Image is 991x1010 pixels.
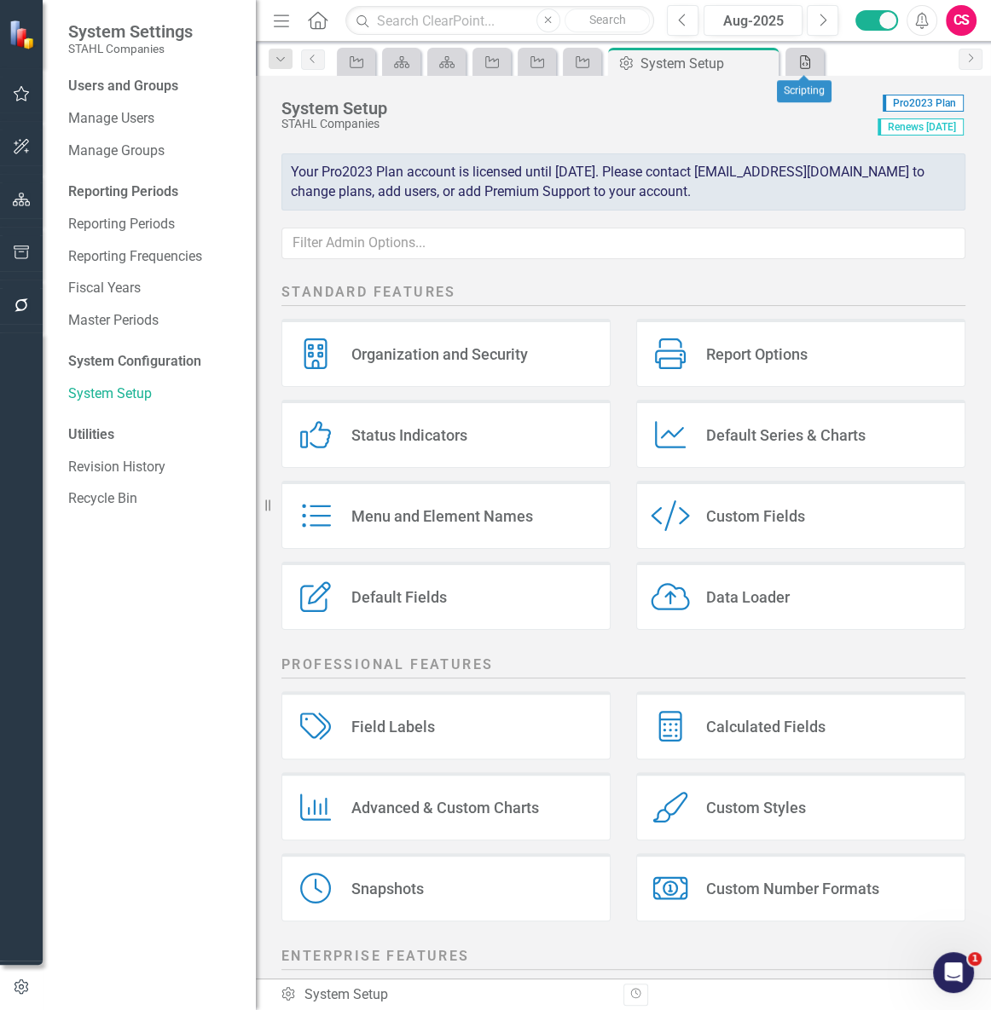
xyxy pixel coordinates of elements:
iframe: Intercom live chat [933,952,974,993]
div: System Setup [640,53,774,74]
div: Data Loader [706,587,790,607]
span: Search [588,13,625,26]
div: Default Series & Charts [706,425,866,445]
div: Utilities [68,425,239,445]
div: Report Options [706,344,808,364]
a: Revision History [68,458,239,477]
a: Reporting Periods [68,215,239,234]
a: Fiscal Years [68,279,239,298]
div: Field Labels [351,717,435,736]
button: CS [946,5,977,36]
div: Custom Number Formats [706,879,879,898]
div: STAHL Companies [281,118,869,130]
div: Status Indicators [351,425,467,445]
div: Organization and Security [351,344,528,364]
span: Renews [DATE] [878,118,964,136]
div: Custom Styles [706,798,806,817]
input: Search ClearPoint... [345,6,654,36]
a: Reporting Frequencies [68,247,239,267]
span: 1 [968,952,982,966]
div: Your Pro2023 Plan account is licensed until [DATE]. Please contact [EMAIL_ADDRESS][DOMAIN_NAME] t... [281,153,965,211]
div: Advanced & Custom Charts [351,798,539,817]
button: Search [565,9,650,32]
span: Pro2023 Plan [883,95,964,112]
div: Snapshots [351,879,424,898]
div: Reporting Periods [68,182,239,202]
div: Default Fields [351,587,447,607]
div: Users and Groups [68,77,239,96]
a: System Setup [68,384,239,404]
div: System Configuration [68,352,239,372]
div: Custom Fields [706,506,805,526]
div: System Setup [281,99,869,118]
button: Aug-2025 [704,5,803,36]
span: System Settings [68,21,193,42]
div: Scripting [777,81,832,103]
div: System Setup [280,985,611,1005]
div: Calculated Fields [706,717,826,736]
a: Recycle Bin [68,489,239,509]
h2: Enterprise Features [281,947,965,970]
a: Manage Users [68,109,239,129]
img: ClearPoint Strategy [9,20,38,49]
div: Aug-2025 [710,11,797,32]
h2: Professional Features [281,655,965,678]
a: Master Periods [68,311,239,331]
div: Menu and Element Names [351,506,533,526]
input: Filter Admin Options... [281,228,965,259]
small: STAHL Companies [68,42,193,55]
h2: Standard Features [281,283,965,306]
a: Manage Groups [68,141,239,161]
